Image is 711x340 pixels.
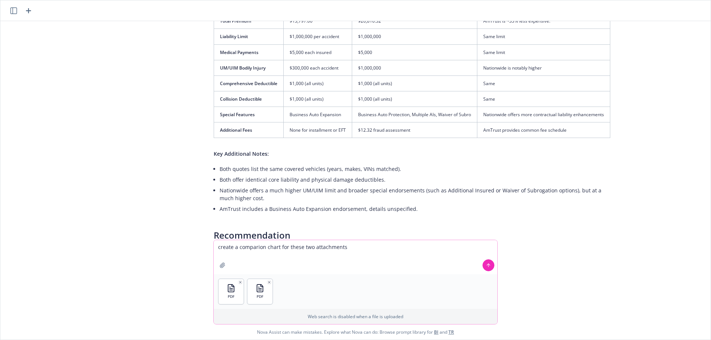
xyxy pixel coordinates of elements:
span: Additional Fees [220,127,252,133]
a: TR [448,329,454,335]
td: Nationwide offers more contractual liability enhancements [477,107,610,122]
span: Comprehensive Deductible [220,80,277,87]
td: $5,000 each insured [284,44,352,60]
li: Both quotes list the same covered vehicles (years, makes, VINs matched). [220,164,610,174]
span: Medical Payments [220,49,258,55]
td: Nationwide is notably higher [477,60,610,75]
span: Total Premium [220,18,251,24]
span: PDF [228,294,234,299]
button: PDF [247,279,273,304]
td: $1,000 (all units) [352,75,477,91]
td: $12.32 fraud assessment [352,122,477,138]
a: BI [434,329,438,335]
textarea: create a comparion chart for these two attachments [214,240,497,274]
button: PDF [218,279,244,304]
li: AmTrust includes a Business Auto Expansion endorsement, details unspecified. [220,203,610,214]
td: $1,000,000 [352,60,477,75]
td: Same limit [477,29,610,44]
td: $1,000,000 [352,29,477,44]
td: AmTrust provides common fee schedule [477,122,610,138]
h3: Recommendation [214,229,610,242]
td: Same [477,75,610,91]
td: Same [477,91,610,107]
span: Liability Limit [220,33,248,40]
span: Special Features [220,111,255,118]
td: $5,000 [352,44,477,60]
li: Nationwide offers a much higher UM/UIM limit and broader special endorsements (such as Additional... [220,185,610,203]
td: Same limit [477,44,610,60]
span: UM/UIM Bodily Injury [220,65,266,71]
span: PDF [257,294,263,299]
td: $1,000,000 per accident [284,29,352,44]
span: Nova Assist can make mistakes. Explore what Nova can do: Browse prompt library for and [257,324,454,340]
td: $1,000 (all units) [284,91,352,107]
td: $1,000 (all units) [284,75,352,91]
td: Business Auto Expansion [284,107,352,122]
td: $20,810.32 [352,13,477,29]
td: $300,000 each accident [284,60,352,75]
li: Both offer identical core liability and physical damage deductibles. [220,174,610,185]
td: None for installment or EFT [284,122,352,138]
td: Business Auto Protection, Multiple AIs, Waiver of Subro [352,107,477,122]
td: AmTrust is ~33% less expensive. [477,13,610,29]
span: Key Additional Notes: [214,150,269,157]
td: $13,797.00 [284,13,352,29]
p: Web search is disabled when a file is uploaded [218,313,493,320]
span: Collision Deductible [220,96,262,102]
td: $1,000 (all units) [352,91,477,107]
